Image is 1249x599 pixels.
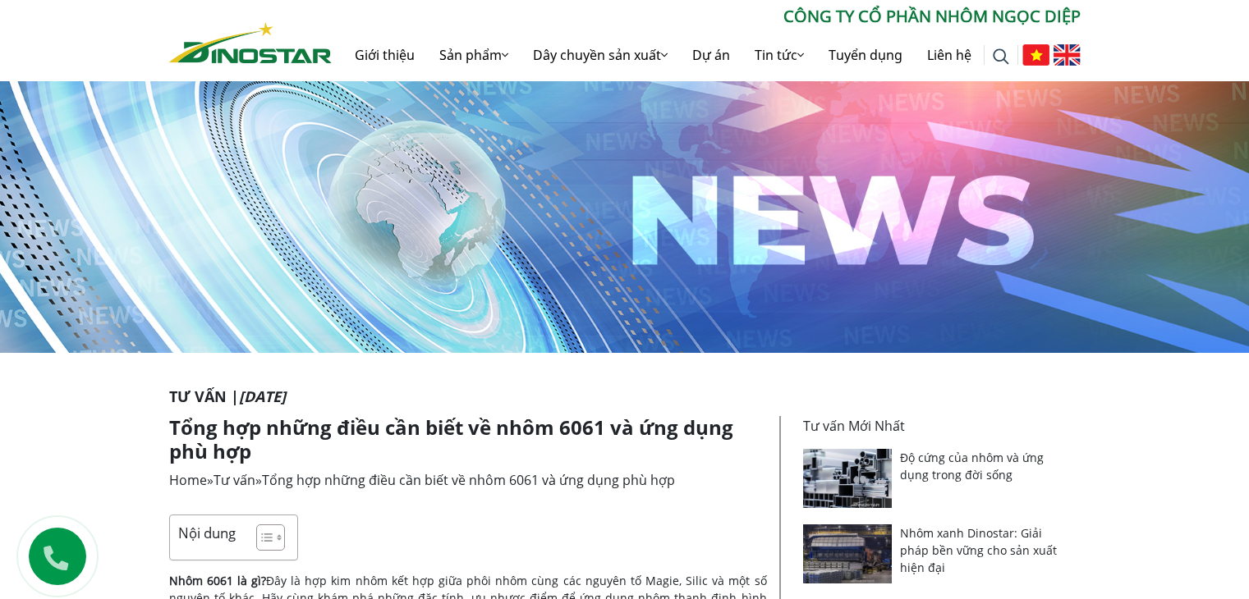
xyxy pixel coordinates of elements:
p: Tư vấn | [169,386,1081,408]
a: Liên hệ [915,29,984,81]
p: Nội dung [178,524,236,542]
a: Toggle Table of Content [244,524,281,551]
a: Độ cứng của nhôm và ứng dụng trong đời sống [900,450,1044,482]
a: Tuyển dụng [816,29,915,81]
strong: Nhôm 6061 là gì? [169,573,266,588]
span: Tổng hợp những điều cần biết về nhôm 6061 và ứng dụng phù hợp [262,471,675,489]
img: search [993,48,1009,65]
span: » » [169,471,675,489]
a: Tư vấn [214,471,255,489]
a: Home [169,471,207,489]
a: Nhôm xanh Dinostar: Giải pháp bền vững cho sản xuất hiện đại [900,525,1057,575]
img: Nhôm Dinostar [169,22,332,63]
a: Sản phẩm [427,29,521,81]
a: Tin tức [742,29,816,81]
img: Độ cứng của nhôm và ứng dụng trong đời sống [803,449,893,508]
img: English [1054,44,1081,66]
img: Tiếng Việt [1022,44,1049,66]
a: Giới thiệu [342,29,427,81]
a: Dây chuyền sản xuất [521,29,680,81]
a: Dự án [680,29,742,81]
p: Tư vấn Mới Nhất [803,416,1071,436]
img: Nhôm xanh Dinostar: Giải pháp bền vững cho sản xuất hiện đại [803,524,893,583]
p: CÔNG TY CỔ PHẦN NHÔM NGỌC DIỆP [332,4,1081,29]
i: [DATE] [239,386,286,406]
h1: Tổng hợp những điều cần biết về nhôm 6061 và ứng dụng phù hợp [169,416,767,464]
